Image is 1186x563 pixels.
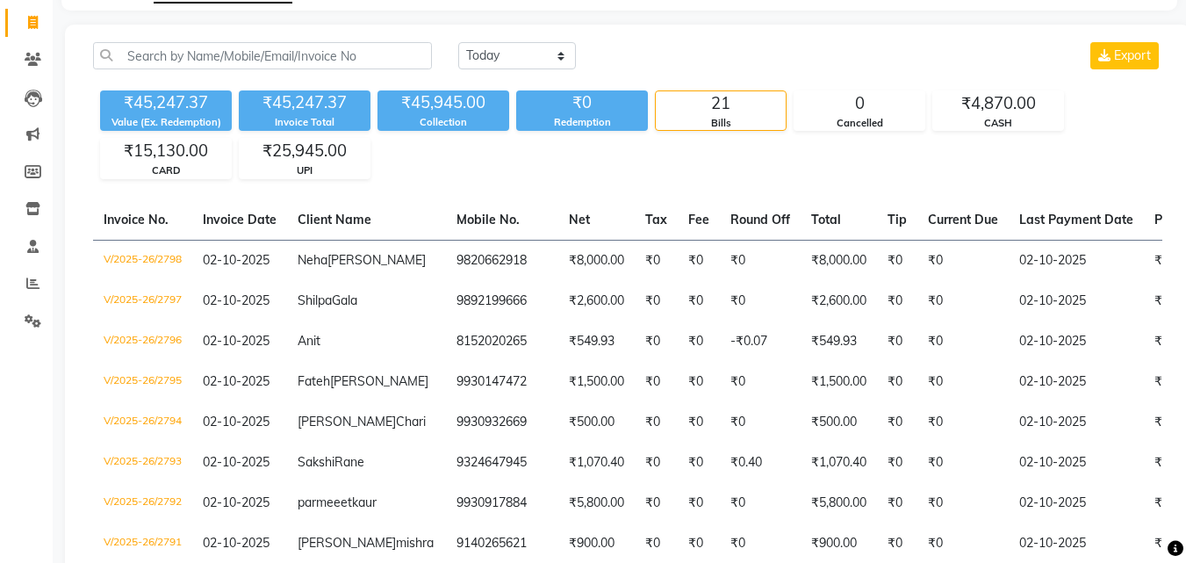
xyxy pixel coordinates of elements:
td: 02-10-2025 [1009,281,1144,321]
td: ₹0 [678,281,720,321]
td: ₹0 [917,443,1009,483]
td: ₹0 [877,362,917,402]
span: Anit [298,333,320,349]
td: ₹549.93 [558,321,635,362]
td: V/2025-26/2796 [93,321,192,362]
td: 02-10-2025 [1009,362,1144,402]
td: ₹8,000.00 [801,240,877,281]
span: 02-10-2025 [203,414,270,429]
div: Cancelled [794,116,924,131]
input: Search by Name/Mobile/Email/Invoice No [93,42,432,69]
td: ₹0 [678,443,720,483]
div: Invoice Total [239,115,370,130]
div: ₹15,130.00 [101,139,231,163]
td: ₹1,070.40 [801,443,877,483]
td: 9324647945 [446,443,558,483]
td: ₹0 [877,321,917,362]
span: Current Due [928,212,998,227]
span: Gala [332,292,357,308]
td: ₹5,800.00 [801,483,877,523]
span: 02-10-2025 [203,373,270,389]
td: ₹0 [678,362,720,402]
td: ₹1,070.40 [558,443,635,483]
td: ₹549.93 [801,321,877,362]
span: 02-10-2025 [203,333,270,349]
span: Total [811,212,841,227]
td: 9892199666 [446,281,558,321]
div: 0 [794,91,924,116]
td: V/2025-26/2795 [93,362,192,402]
td: ₹0 [678,240,720,281]
td: 02-10-2025 [1009,240,1144,281]
span: Client Name [298,212,371,227]
td: -₹0.07 [720,321,801,362]
div: ₹45,247.37 [239,90,370,115]
td: ₹0 [720,240,801,281]
div: 21 [656,91,786,116]
span: Shilpa [298,292,332,308]
td: ₹0 [635,362,678,402]
span: Export [1114,47,1151,63]
td: ₹0 [917,240,1009,281]
span: 02-10-2025 [203,494,270,510]
span: Invoice No. [104,212,169,227]
div: Value (Ex. Redemption) [100,115,232,130]
td: ₹5,800.00 [558,483,635,523]
td: ₹0 [877,402,917,443]
td: ₹0 [917,402,1009,443]
td: V/2025-26/2794 [93,402,192,443]
td: 02-10-2025 [1009,483,1144,523]
td: ₹8,000.00 [558,240,635,281]
td: ₹0 [635,443,678,483]
td: ₹0 [635,321,678,362]
td: 8152020265 [446,321,558,362]
td: ₹0 [720,362,801,402]
span: Tax [645,212,667,227]
div: ₹4,870.00 [933,91,1063,116]
td: ₹0 [635,281,678,321]
td: ₹0 [877,483,917,523]
td: 02-10-2025 [1009,321,1144,362]
div: ₹45,945.00 [377,90,509,115]
span: Fateh [298,373,330,389]
span: kaur [352,494,377,510]
td: ₹0 [720,281,801,321]
span: Round Off [730,212,790,227]
div: ₹0 [516,90,648,115]
div: CARD [101,163,231,178]
div: ₹45,247.37 [100,90,232,115]
span: Invoice Date [203,212,277,227]
td: ₹0 [917,483,1009,523]
div: Bills [656,116,786,131]
td: ₹0 [917,321,1009,362]
span: Fee [688,212,709,227]
td: 9820662918 [446,240,558,281]
td: ₹1,500.00 [801,362,877,402]
span: Chari [396,414,426,429]
td: ₹0 [635,483,678,523]
span: Tip [888,212,907,227]
td: V/2025-26/2798 [93,240,192,281]
td: ₹500.00 [558,402,635,443]
span: Net [569,212,590,227]
td: ₹0 [877,240,917,281]
td: ₹0 [678,483,720,523]
td: V/2025-26/2793 [93,443,192,483]
td: ₹0 [720,402,801,443]
td: ₹2,600.00 [801,281,877,321]
td: ₹2,600.00 [558,281,635,321]
span: [PERSON_NAME] [330,373,428,389]
span: [PERSON_NAME] [298,535,396,551]
td: ₹0.40 [720,443,801,483]
div: CASH [933,116,1063,131]
td: ₹0 [678,321,720,362]
span: [PERSON_NAME] [327,252,426,268]
td: 02-10-2025 [1009,402,1144,443]
td: ₹0 [635,240,678,281]
span: Rane [334,454,364,470]
span: Mobile No. [456,212,520,227]
span: 02-10-2025 [203,292,270,308]
td: 9930932669 [446,402,558,443]
span: [PERSON_NAME] [298,414,396,429]
span: mishra [396,535,434,551]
